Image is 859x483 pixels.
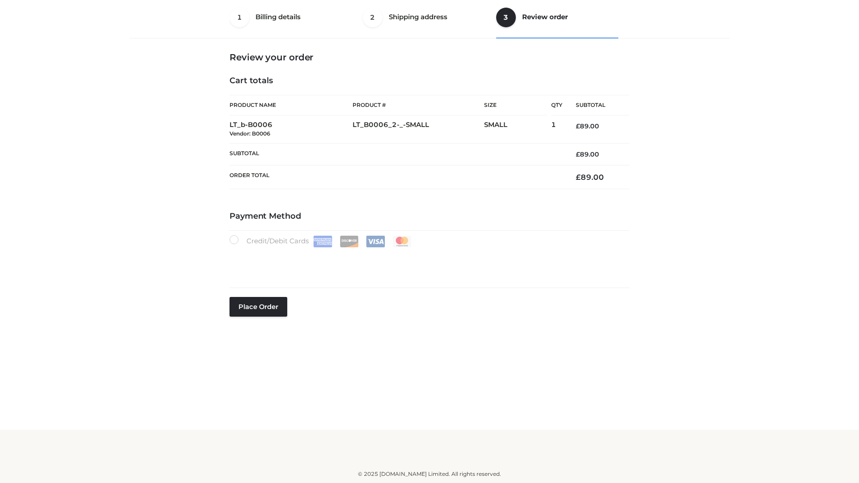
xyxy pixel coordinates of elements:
th: Product Name [230,95,353,115]
img: Amex [313,236,332,247]
small: Vendor: B0006 [230,130,270,137]
bdi: 89.00 [576,122,599,130]
bdi: 89.00 [576,150,599,158]
td: LT_b-B0006 [230,115,353,144]
th: Qty [551,95,562,115]
th: Order Total [230,165,562,189]
iframe: Secure payment input frame [228,246,628,278]
img: Mastercard [392,236,412,247]
td: 1 [551,115,562,144]
button: Place order [230,297,287,317]
span: £ [576,150,580,158]
span: £ [576,173,581,182]
h4: Cart totals [230,76,629,86]
th: Subtotal [230,143,562,165]
span: £ [576,122,580,130]
h3: Review your order [230,52,629,63]
img: Visa [366,236,385,247]
bdi: 89.00 [576,173,604,182]
td: LT_B0006_2-_-SMALL [353,115,484,144]
img: Discover [340,236,359,247]
th: Subtotal [562,95,629,115]
h4: Payment Method [230,212,629,221]
th: Size [484,95,547,115]
th: Product # [353,95,484,115]
label: Credit/Debit Cards [230,235,412,247]
td: SMALL [484,115,551,144]
div: © 2025 [DOMAIN_NAME] Limited. All rights reserved. [133,470,726,479]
